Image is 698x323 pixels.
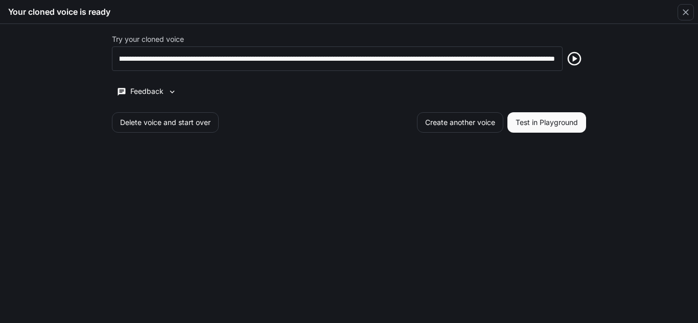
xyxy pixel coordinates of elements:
p: Try your cloned voice [112,36,184,43]
button: Create another voice [417,112,503,133]
button: Delete voice and start over [112,112,219,133]
button: Test in Playground [507,112,586,133]
h5: Your cloned voice is ready [8,6,110,17]
button: Feedback [112,83,181,100]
